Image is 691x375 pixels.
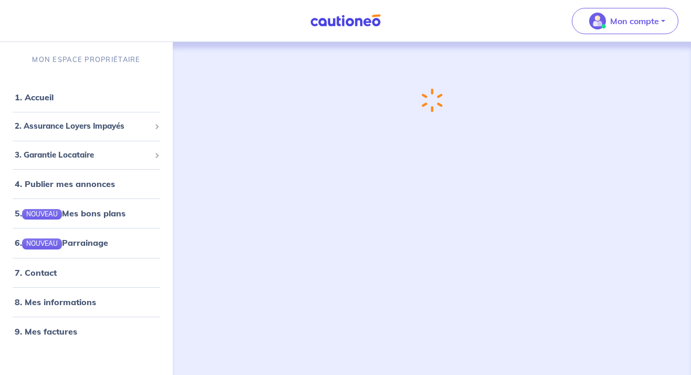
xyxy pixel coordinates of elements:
a: 6.NOUVEAUParrainage [15,237,108,248]
div: 3. Garantie Locataire [4,145,169,165]
div: 9. Mes factures [4,321,169,342]
span: 3. Garantie Locataire [15,149,150,161]
img: illu_account_valid_menu.svg [589,13,606,29]
p: Mon compte [610,15,659,27]
div: 6.NOUVEAUParrainage [4,232,169,253]
a: 9. Mes factures [15,326,77,337]
button: illu_account_valid_menu.svgMon compte [572,8,678,34]
img: loading-spinner [416,85,448,116]
a: 5.NOUVEAUMes bons plans [15,208,125,218]
div: 5.NOUVEAUMes bons plans [4,203,169,224]
div: 1. Accueil [4,87,169,108]
span: 2. Assurance Loyers Impayés [15,120,150,132]
img: Cautioneo [306,14,385,27]
div: 8. Mes informations [4,291,169,312]
a: 1. Accueil [15,92,54,102]
div: 2. Assurance Loyers Impayés [4,116,169,137]
a: 7. Contact [15,267,57,278]
p: MON ESPACE PROPRIÉTAIRE [32,55,140,65]
a: 8. Mes informations [15,297,96,307]
a: 4. Publier mes annonces [15,179,115,189]
div: 4. Publier mes annonces [4,173,169,194]
div: 7. Contact [4,262,169,283]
